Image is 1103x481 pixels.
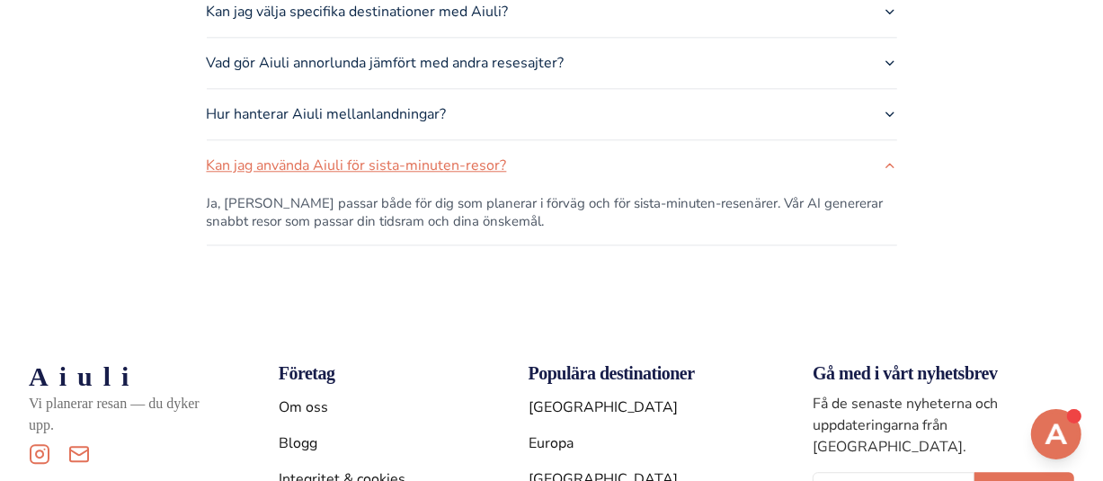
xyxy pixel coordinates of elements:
img: Support [1035,413,1078,456]
h4: Gå med i vårt nyhetsbrev [813,361,1074,386]
button: Vad gör Aiuli annorlunda jämfört med andra resesajter? [207,38,897,88]
a: Aiuli [29,361,139,393]
h4: Populära destinationer [529,361,738,386]
a: Blogg [279,433,317,453]
button: Open support chat [1031,409,1081,459]
button: Hur hanterar Aiuli mellanlandningar? [207,89,897,139]
p: Få de senaste nyheterna och uppdateringarna från [GEOGRAPHIC_DATA]. [813,393,1074,458]
a: Follow us on instagram! [29,443,50,465]
a: Europa [529,433,574,453]
h4: Företag [279,361,453,386]
div: Ja, [PERSON_NAME] passar både för dig som planerar i förväg och för sista-minuten-resenärer. Vår ... [207,191,897,245]
button: Kan jag använda Aiuli för sista-minuten-resor? [207,140,897,191]
a: Contact us via email! [68,443,90,465]
p: Vi planerar resan — du dyker upp. [29,393,203,436]
a: Om oss [279,397,328,417]
a: [GEOGRAPHIC_DATA] [529,397,679,417]
div: Kan jag använda Aiuli för sista-minuten-resor? [207,191,897,245]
